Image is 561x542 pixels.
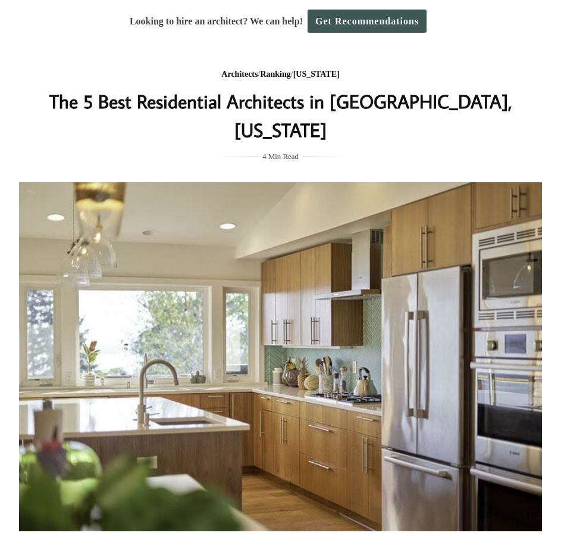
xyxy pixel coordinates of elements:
[293,70,340,79] a: [US_STATE]
[262,150,298,163] span: 4 Min Read
[43,87,518,144] h1: The 5 Best Residential Architects in [GEOGRAPHIC_DATA], [US_STATE]
[221,70,258,79] a: Architects
[260,70,290,79] a: Ranking
[308,10,427,33] a: Get Recommendations
[43,67,518,82] div: / /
